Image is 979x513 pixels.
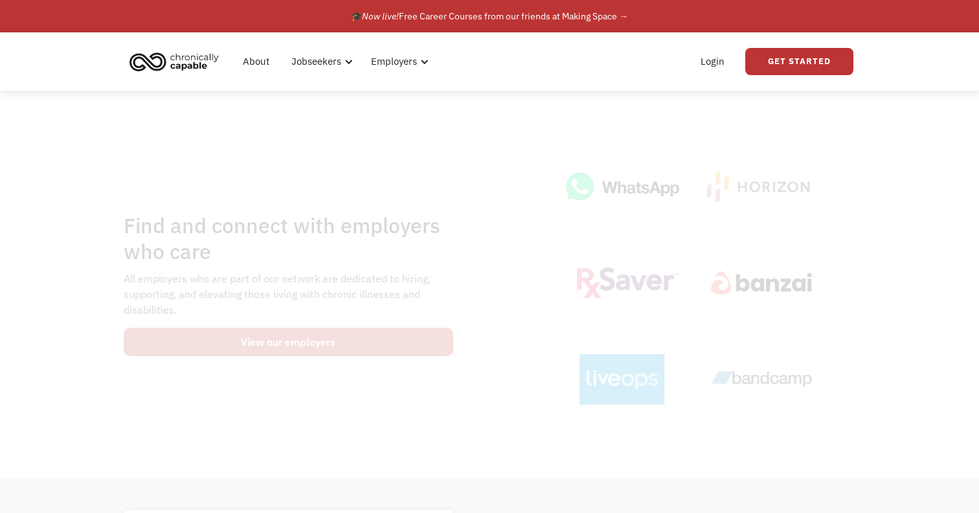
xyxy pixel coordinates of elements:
[124,271,453,317] div: All employers who are part of our network are dedicated to hiring, supporting, and elevating thos...
[284,41,357,82] div: Jobseekers
[124,212,453,264] h1: Find and connect with employers who care
[291,54,341,69] div: Jobseekers
[126,47,229,76] a: home
[745,48,853,75] a: Get Started
[371,54,417,69] div: Employers
[363,41,433,82] div: Employers
[351,8,628,24] div: 🎓 Free Career Courses from our friends at Making Space →
[124,328,453,356] a: View our employers
[235,41,277,82] a: About
[362,10,399,22] em: Now live!
[693,41,732,82] a: Login
[126,47,223,76] img: Chronically Capable logo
